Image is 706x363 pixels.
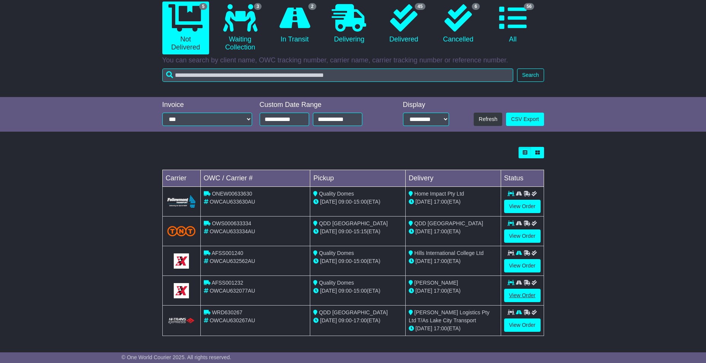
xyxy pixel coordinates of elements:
span: [PERSON_NAME] Logistics Pty Ltd T/As Lake City Transport [409,309,490,323]
span: Quality Domes [319,280,354,286]
span: [DATE] [416,258,432,264]
div: Custom Date Range [260,101,382,109]
span: OWCAU632077AU [209,288,255,294]
span: 45 [415,3,425,10]
span: QDD [GEOGRAPHIC_DATA] [319,309,388,315]
td: OWC / Carrier # [200,170,310,187]
a: CSV Export [506,113,544,126]
span: OWS000633334 [212,220,251,226]
span: 09:00 [338,228,352,234]
a: 45 Delivered [380,2,427,46]
span: 5 [199,3,207,10]
span: Hills International College Ltd [414,250,484,256]
td: Delivery [405,170,501,187]
span: AFSS001232 [212,280,243,286]
span: 56 [524,3,534,10]
span: 17:00 [434,325,447,331]
span: 15:00 [354,199,367,205]
div: - (ETA) [313,287,402,295]
span: OWCAU632562AU [209,258,255,264]
td: Carrier [162,170,200,187]
span: 17:00 [434,288,447,294]
span: 2 [308,3,316,10]
img: TNT_Domestic.png [167,226,196,236]
a: View Order [504,289,541,302]
span: OWCAU633334AU [209,228,255,234]
span: [PERSON_NAME] [414,280,458,286]
div: - (ETA) [313,257,402,265]
a: 2 In Transit [271,2,318,46]
img: GetCarrierServiceLogo [174,283,189,298]
span: 15:00 [354,258,367,264]
div: (ETA) [409,228,498,236]
span: [DATE] [320,228,337,234]
span: 17:00 [354,317,367,323]
div: (ETA) [409,325,498,333]
span: 3 [254,3,262,10]
span: OWCAU633630AU [209,199,255,205]
span: Quality Domes [319,250,354,256]
div: Display [403,101,449,109]
span: [DATE] [320,288,337,294]
a: 3 Waiting Collection [217,2,263,54]
td: Status [501,170,544,187]
span: [DATE] [416,228,432,234]
span: 15:00 [354,288,367,294]
span: ONEW00633630 [212,191,252,197]
span: 09:00 [338,288,352,294]
span: WRD630267 [212,309,242,315]
a: Delivering [326,2,373,46]
span: QDD [GEOGRAPHIC_DATA] [319,220,388,226]
span: OWCAU630267AU [209,317,255,323]
a: View Order [504,200,541,213]
button: Search [517,68,544,82]
span: [DATE] [320,258,337,264]
span: [DATE] [320,317,337,323]
span: QDD [GEOGRAPHIC_DATA] [414,220,483,226]
span: 6 [472,3,480,10]
span: 09:00 [338,258,352,264]
span: 17:00 [434,258,447,264]
img: HiTrans.png [167,317,196,325]
td: Pickup [310,170,406,187]
div: (ETA) [409,198,498,206]
span: [DATE] [416,288,432,294]
div: - (ETA) [313,198,402,206]
span: Home Impact Pty Ltd [414,191,464,197]
span: [DATE] [416,199,432,205]
a: View Order [504,318,541,332]
div: - (ETA) [313,317,402,325]
div: - (ETA) [313,228,402,236]
div: (ETA) [409,287,498,295]
span: [DATE] [416,325,432,331]
span: 17:00 [434,228,447,234]
span: 09:00 [338,317,352,323]
span: AFSS001240 [212,250,243,256]
a: View Order [504,259,541,272]
p: You can search by client name, OWC tracking number, carrier name, carrier tracking number or refe... [162,56,544,65]
span: [DATE] [320,199,337,205]
img: GetCarrierServiceLogo [174,253,189,269]
a: View Order [504,229,541,243]
span: 15:15 [354,228,367,234]
a: 56 All [489,2,536,46]
span: 17:00 [434,199,447,205]
a: 6 Cancelled [435,2,482,46]
button: Refresh [474,113,502,126]
span: Quality Domes [319,191,354,197]
img: Followmont_Transport.png [167,195,196,208]
span: 09:00 [338,199,352,205]
div: Invoice [162,101,252,109]
div: (ETA) [409,257,498,265]
span: © One World Courier 2025. All rights reserved. [122,354,232,360]
a: 5 Not Delivered [162,2,209,54]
